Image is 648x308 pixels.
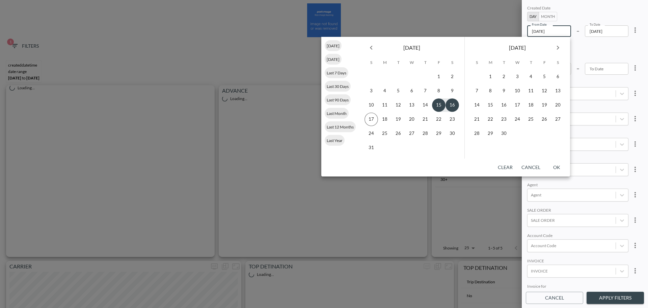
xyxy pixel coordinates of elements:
div: Last 7 Days [325,67,348,78]
button: 20 [551,98,565,112]
span: Last 12 Months [325,124,356,129]
span: Last Year [325,138,345,143]
button: 27 [551,113,565,126]
span: Last 90 Days [325,97,351,102]
span: Saturday [446,56,458,69]
button: 13 [551,84,565,98]
span: Friday [433,56,445,69]
button: more [628,23,642,37]
button: 10 [511,84,524,98]
button: 21 [418,113,432,126]
span: Thursday [525,56,537,69]
span: Monday [379,56,391,69]
span: Last Month [325,111,349,116]
button: more [628,137,642,151]
button: 28 [470,127,484,140]
span: [DATE] [509,43,526,52]
span: Sunday [471,56,483,69]
button: 4 [378,84,391,98]
button: Previous month [364,41,378,54]
button: 5 [538,70,551,84]
div: [DATE] [325,54,342,65]
span: Tuesday [392,56,404,69]
button: Day [527,12,539,21]
button: 1 [484,70,497,84]
div: GROUP ID [527,157,628,163]
button: 12 [538,84,551,98]
button: 12 [391,98,405,112]
button: more [628,61,642,75]
span: Friday [538,56,550,69]
button: 28 [418,127,432,140]
div: Last 90 Days [325,94,351,105]
button: 6 [551,70,565,84]
span: Wednesday [511,56,523,69]
div: Created Date [527,5,628,12]
div: INVOICE [527,258,628,265]
span: Sunday [365,56,377,69]
div: Last 30 Days [325,81,351,92]
button: 24 [511,113,524,126]
input: YYYY-MM-DD [585,25,629,37]
button: 27 [405,127,418,140]
button: OK [546,161,567,174]
button: 7 [418,84,432,98]
button: 15 [484,98,497,112]
button: 3 [364,84,378,98]
button: 16 [497,98,511,112]
button: 11 [378,98,391,112]
button: Clear [494,161,516,174]
button: 3 [511,70,524,84]
div: 2025-08-152025-08-16 [527,5,643,37]
p: – [576,64,579,72]
button: more [628,87,642,100]
button: 20 [405,113,418,126]
button: more [628,239,642,252]
button: 17 [364,113,378,126]
button: Cancel [526,292,583,304]
button: more [628,264,642,278]
div: Last Year [325,135,345,146]
span: Monday [484,56,496,69]
button: 9 [497,84,511,98]
button: 24 [364,127,378,140]
button: 29 [484,127,497,140]
button: 8 [432,84,446,98]
button: 2 [497,70,511,84]
div: Invoice for [527,284,628,290]
div: Last Month [325,108,349,119]
label: To Date [590,22,600,27]
button: 1 [432,70,446,84]
button: 4 [524,70,538,84]
div: Departure Date [527,43,628,49]
span: Last 7 Days [325,70,348,75]
button: 14 [470,98,484,112]
button: 17 [511,98,524,112]
button: 21 [470,113,484,126]
button: 15 [432,98,446,112]
span: Saturday [552,56,564,69]
button: 30 [446,127,459,140]
button: 22 [484,113,497,126]
button: more [628,112,642,125]
span: Wednesday [406,56,418,69]
button: 14 [418,98,432,112]
label: From Date [532,22,547,27]
button: 22 [432,113,446,126]
div: DATA AREA [527,132,628,138]
button: 19 [538,98,551,112]
button: 8 [484,84,497,98]
button: Apply Filters [587,292,644,304]
div: [DATE] [325,40,342,51]
button: 18 [524,98,538,112]
button: 26 [391,127,405,140]
button: more [628,188,642,202]
input: YYYY-MM-DD [585,63,629,74]
button: 26 [538,113,551,126]
button: 29 [432,127,446,140]
button: 11 [524,84,538,98]
button: 2 [446,70,459,84]
div: Account Name [527,106,628,113]
span: Thursday [419,56,431,69]
button: 30 [497,127,511,140]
